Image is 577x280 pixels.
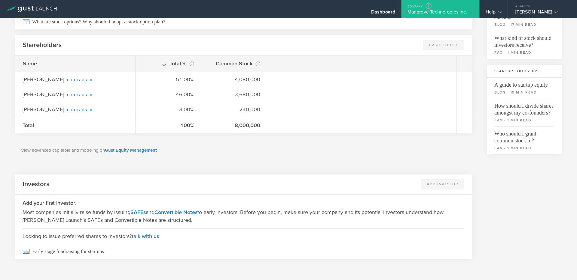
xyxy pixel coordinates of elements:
[487,78,562,99] a: A guide to startup equityblog - 15 min read
[23,228,464,244] span: Looking to issue preferred shares to investors?
[209,121,260,129] div: 8,000,000
[209,59,260,68] div: Common Stock
[23,121,128,129] div: Total
[15,244,472,259] a: Early stage fundraising for startups
[154,209,197,216] a: Convertible Notes
[486,9,502,18] div: Help
[494,99,554,116] span: How should I divide shares amongst my co-founders?
[487,99,562,127] a: How should I divide shares amongst my co-founders?faq - 1 min read
[21,147,466,154] p: View advanced cap table and modeling on
[23,199,464,207] h3: Add your first investor.
[66,108,93,112] a: Debug User
[23,244,464,259] span: Early stage fundraising for startups
[487,31,562,59] a: What kind of stock should investors receive?faq - 1 min read
[15,14,472,29] a: What are stock options? Why should I adopt a stock option plan?
[494,78,554,88] span: A guide to startup equity
[130,209,146,216] a: SAFEs
[494,50,554,55] small: faq - 1 min read
[132,233,159,240] a: talk with us
[371,9,395,18] div: Dashboard
[23,60,128,67] div: Name
[23,106,128,113] div: [PERSON_NAME]
[66,93,93,97] a: Debug User
[487,127,562,154] a: Who should I grant common stock to?faq - 1 min read
[494,118,554,123] small: faq - 1 min read
[23,41,62,49] h2: Shareholders
[209,76,260,83] div: 4,080,000
[66,78,93,82] a: Debug User
[143,91,194,98] div: 46.00%
[408,9,473,18] div: Mangrove Technologies Inc.
[209,106,260,113] div: 240,000
[23,14,464,29] span: What are stock options? Why should I adopt a stock option plan?
[105,147,157,153] a: Gust Equity Management
[143,59,194,68] div: Total %
[494,31,554,49] span: What kind of stock should investors receive?
[487,65,562,78] h3: Startup Equity 101
[515,9,566,18] div: [PERSON_NAME]
[23,180,49,189] h2: Investors
[494,22,554,27] small: blog - 17 min read
[23,76,128,83] div: [PERSON_NAME]
[143,76,194,83] div: 51.00%
[143,106,194,113] div: 3.00%
[143,121,194,129] div: 100%
[494,127,554,144] span: Who should I grant common stock to?
[23,91,128,98] div: [PERSON_NAME]
[209,91,260,98] div: 3,680,000
[494,145,554,151] small: faq - 1 min read
[494,90,554,95] small: blog - 15 min read
[23,208,464,224] p: Most companies initially raise funds by issuing and to early investors. Before you begin, make su...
